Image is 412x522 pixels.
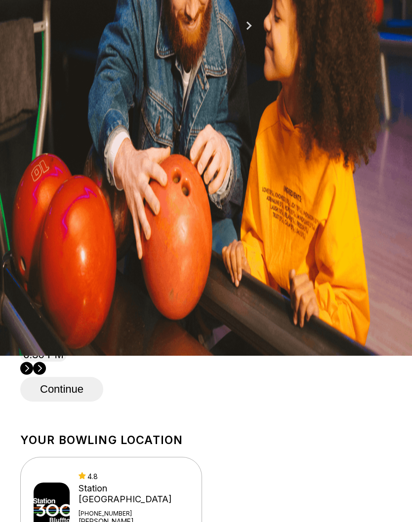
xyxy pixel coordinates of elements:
button: Next Month [241,18,257,34]
h1: Your bowling location [20,433,392,447]
button: Continue [20,377,103,402]
div: [PHONE_NUMBER] [79,510,190,517]
div: Station [GEOGRAPHIC_DATA] [79,483,190,505]
div: 4.8 [79,472,190,481]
